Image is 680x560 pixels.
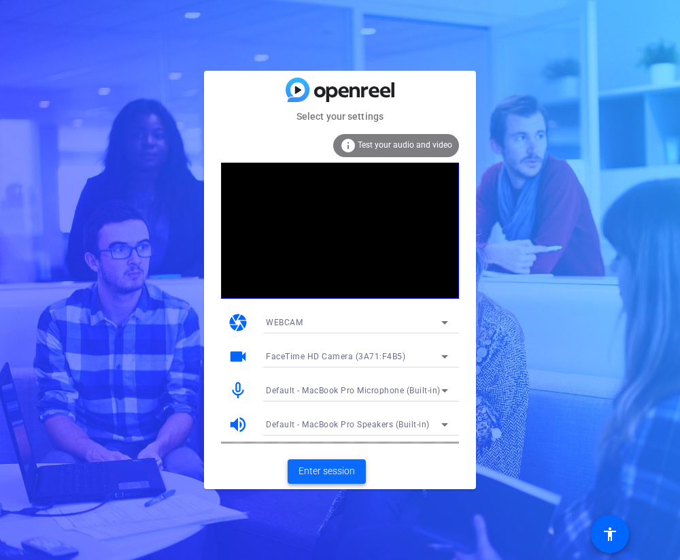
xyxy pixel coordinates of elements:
mat-icon: info [340,137,356,154]
span: Test your audio and video [358,140,452,150]
span: Default - MacBook Pro Microphone (Built-in) [266,386,441,395]
mat-icon: camera [228,312,248,333]
mat-icon: accessibility [602,526,618,542]
span: Enter session [299,464,355,478]
span: Default - MacBook Pro Speakers (Built-in) [266,420,430,429]
mat-icon: volume_up [228,414,248,435]
button: Enter session [288,459,366,484]
mat-icon: mic_none [228,380,248,401]
mat-icon: videocam [228,346,248,367]
span: WEBCAM [266,318,303,327]
img: blue-gradient.svg [286,78,394,101]
span: FaceTime HD Camera (3A71:F4B5) [266,352,405,361]
mat-card-subtitle: Select your settings [204,109,476,124]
